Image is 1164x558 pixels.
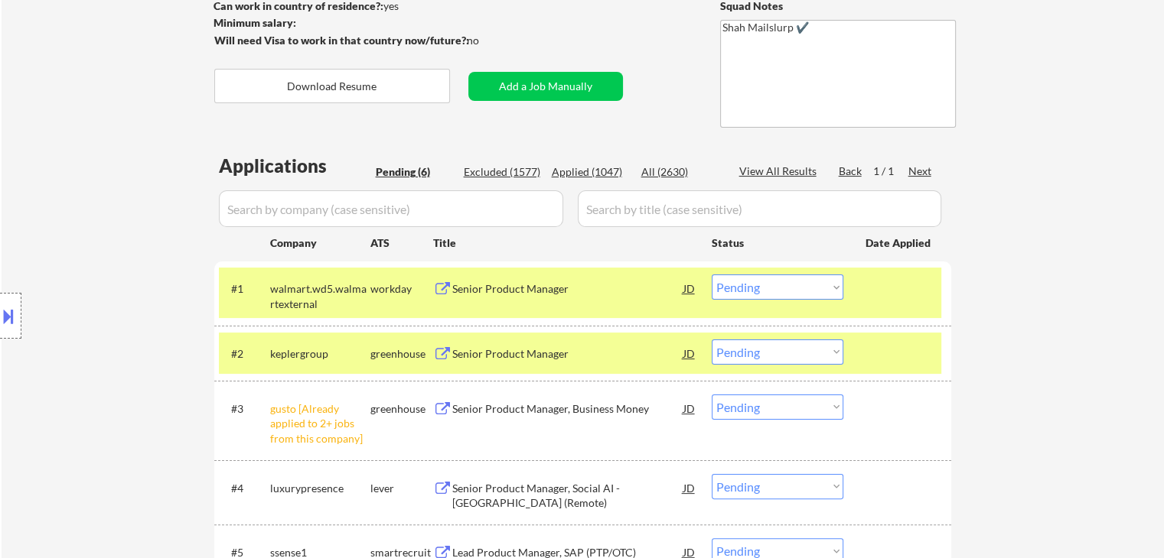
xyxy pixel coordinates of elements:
[270,481,370,496] div: luxurypresence
[468,72,623,101] button: Add a Job Manually
[452,346,683,362] div: Senior Product Manager
[370,235,433,251] div: ATS
[370,346,433,362] div: greenhouse
[270,401,370,446] div: gusto [Already applied to 2+ jobs from this company]
[682,339,697,367] div: JD
[839,164,863,179] div: Back
[433,235,697,251] div: Title
[219,157,370,175] div: Applications
[739,164,821,179] div: View All Results
[641,164,718,180] div: All (2630)
[214,69,450,103] button: Download Resume
[214,16,296,29] strong: Minimum salary:
[452,281,683,297] div: Senior Product Manager
[214,34,469,47] strong: Will need Visa to work in that country now/future?:
[682,394,697,422] div: JD
[370,481,433,496] div: lever
[370,281,433,297] div: workday
[682,274,697,302] div: JD
[712,229,843,256] div: Status
[873,164,908,179] div: 1 / 1
[908,164,933,179] div: Next
[270,346,370,362] div: keplergroup
[376,164,452,180] div: Pending (6)
[219,190,563,227] input: Search by company (case sensitive)
[552,164,628,180] div: Applied (1047)
[464,164,540,180] div: Excluded (1577)
[467,33,510,48] div: no
[682,474,697,501] div: JD
[452,401,683,417] div: Senior Product Manager, Business Money
[270,281,370,311] div: walmart.wd5.walmartexternal
[270,235,370,251] div: Company
[578,190,941,227] input: Search by title (case sensitive)
[452,481,683,511] div: Senior Product Manager, Social AI - [GEOGRAPHIC_DATA] (Remote)
[866,235,933,251] div: Date Applied
[370,401,433,417] div: greenhouse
